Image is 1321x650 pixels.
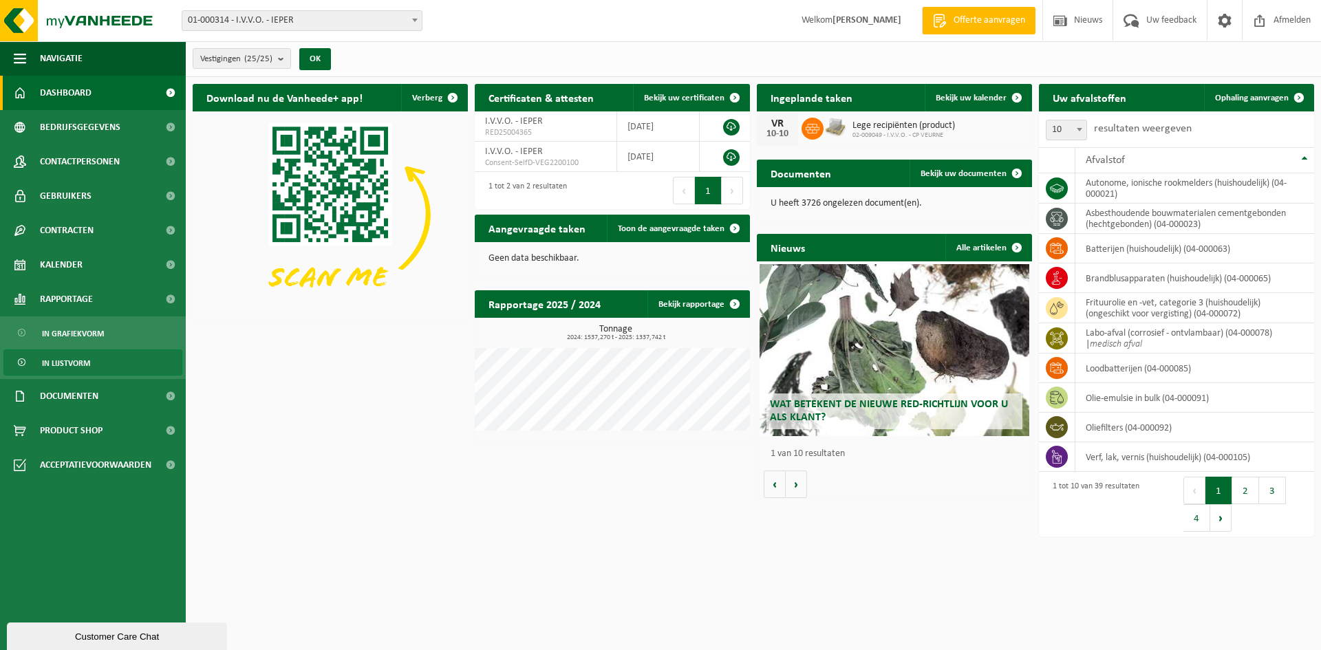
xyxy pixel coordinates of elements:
span: Acceptatievoorwaarden [40,448,151,482]
a: Bekijk uw documenten [910,160,1031,187]
a: Alle artikelen [945,234,1031,261]
span: 2024: 1537,270 t - 2025: 1337,742 t [482,334,750,341]
span: Documenten [40,379,98,413]
h3: Tonnage [482,325,750,341]
button: Next [1210,504,1232,532]
span: Consent-SelfD-VEG2200100 [485,158,606,169]
a: Offerte aanvragen [922,7,1035,34]
button: 2 [1232,477,1259,504]
span: Vestigingen [200,49,272,69]
span: In grafiekvorm [42,321,104,347]
span: Afvalstof [1086,155,1125,166]
td: frituurolie en -vet, categorie 3 (huishoudelijk) (ongeschikt voor vergisting) (04-000072) [1075,293,1314,323]
span: Toon de aangevraagde taken [618,224,724,233]
a: Bekijk uw kalender [925,84,1031,111]
h2: Rapportage 2025 / 2024 [475,290,614,317]
a: In lijstvorm [3,349,182,376]
span: Lege recipiënten (product) [852,120,955,131]
td: asbesthoudende bouwmaterialen cementgebonden (hechtgebonden) (04-000023) [1075,204,1314,234]
h2: Download nu de Vanheede+ app! [193,84,376,111]
span: Contactpersonen [40,144,120,179]
p: 1 van 10 resultaten [771,449,1025,459]
count: (25/25) [244,54,272,63]
td: verf, lak, vernis (huishoudelijk) (04-000105) [1075,442,1314,472]
a: Bekijk rapportage [647,290,749,318]
span: Contracten [40,213,94,248]
span: I.V.V.O. - IEPER [485,116,543,127]
h2: Certificaten & attesten [475,84,608,111]
span: Rapportage [40,282,93,316]
h2: Ingeplande taken [757,84,866,111]
label: resultaten weergeven [1094,123,1192,134]
a: Toon de aangevraagde taken [607,215,749,242]
button: 1 [1205,477,1232,504]
span: Offerte aanvragen [950,14,1029,28]
span: 10 [1046,120,1087,140]
span: 01-000314 - I.V.V.O. - IEPER [182,11,422,30]
span: Kalender [40,248,83,282]
span: Navigatie [40,41,83,76]
td: [DATE] [617,142,700,172]
span: 02-009049 - I.V.V.O. - CP VEURNE [852,131,955,140]
iframe: chat widget [7,620,230,650]
button: Volgende [786,470,807,498]
td: labo-afval (corrosief - ontvlambaar) (04-000078) | [1075,323,1314,354]
img: Download de VHEPlus App [193,111,468,318]
i: medisch afval [1090,339,1142,349]
button: Previous [673,177,695,204]
button: Vorige [764,470,786,498]
a: In grafiekvorm [3,320,182,346]
button: OK [299,48,331,70]
strong: [PERSON_NAME] [833,15,901,25]
span: RED25004365 [485,127,606,138]
td: [DATE] [617,111,700,142]
span: Bekijk uw documenten [921,169,1007,178]
h2: Aangevraagde taken [475,215,599,241]
h2: Documenten [757,160,845,186]
div: VR [764,118,791,129]
span: Ophaling aanvragen [1215,94,1289,102]
td: autonome, ionische rookmelders (huishoudelijk) (04-000021) [1075,173,1314,204]
img: LP-PA-00000-WDN-11 [824,116,847,139]
button: 4 [1183,504,1210,532]
button: Previous [1183,477,1205,504]
span: 10 [1046,120,1086,140]
a: Wat betekent de nieuwe RED-richtlijn voor u als klant? [760,264,1029,436]
span: Product Shop [40,413,103,448]
span: Bekijk uw certificaten [644,94,724,102]
span: Bekijk uw kalender [936,94,1007,102]
a: Ophaling aanvragen [1204,84,1313,111]
span: Bedrijfsgegevens [40,110,120,144]
h2: Nieuws [757,234,819,261]
td: oliefilters (04-000092) [1075,413,1314,442]
a: Bekijk uw certificaten [633,84,749,111]
h2: Uw afvalstoffen [1039,84,1140,111]
button: 1 [695,177,722,204]
span: Wat betekent de nieuwe RED-richtlijn voor u als klant? [770,399,1008,423]
button: Vestigingen(25/25) [193,48,291,69]
div: 10-10 [764,129,791,139]
span: I.V.V.O. - IEPER [485,147,543,157]
span: Verberg [412,94,442,102]
span: Dashboard [40,76,92,110]
button: Verberg [401,84,466,111]
div: 1 tot 10 van 39 resultaten [1046,475,1139,533]
td: batterijen (huishoudelijk) (04-000063) [1075,234,1314,263]
button: 3 [1259,477,1286,504]
td: loodbatterijen (04-000085) [1075,354,1314,383]
div: 1 tot 2 van 2 resultaten [482,175,567,206]
span: In lijstvorm [42,350,90,376]
p: U heeft 3726 ongelezen document(en). [771,199,1018,208]
button: Next [722,177,743,204]
p: Geen data beschikbaar. [488,254,736,263]
span: 01-000314 - I.V.V.O. - IEPER [182,10,422,31]
span: Gebruikers [40,179,92,213]
td: olie-emulsie in bulk (04-000091) [1075,383,1314,413]
td: brandblusapparaten (huishoudelijk) (04-000065) [1075,263,1314,293]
